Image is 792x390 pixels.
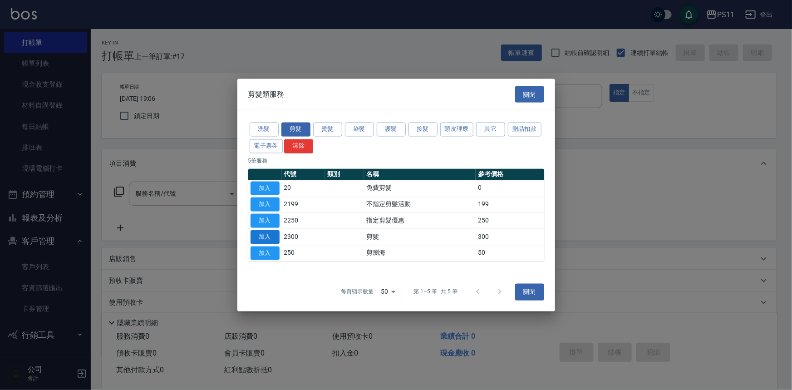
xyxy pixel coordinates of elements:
td: 0 [476,180,544,197]
td: 300 [476,229,544,245]
button: 護髮 [377,123,406,137]
div: 50 [377,280,399,304]
td: 2300 [282,229,325,245]
td: 20 [282,180,325,197]
span: 剪髮類服務 [248,89,285,99]
button: 燙髮 [313,123,342,137]
th: 類別 [325,168,364,180]
td: 2199 [282,196,325,212]
td: 不指定剪髮活動 [364,196,476,212]
button: 關閉 [515,284,544,301]
td: 剪髮 [364,229,476,245]
td: 剪瀏海 [364,245,476,262]
button: 加入 [251,197,280,212]
button: 接髮 [408,123,438,137]
td: 2250 [282,212,325,229]
button: 贈品扣款 [508,123,541,137]
td: 199 [476,196,544,212]
td: 50 [476,245,544,262]
button: 頭皮理療 [440,123,474,137]
td: 指定剪髮優惠 [364,212,476,229]
button: 加入 [251,230,280,244]
td: 免費剪髮 [364,180,476,197]
button: 關閉 [515,86,544,103]
button: 電子票券 [250,139,283,153]
button: 加入 [251,246,280,260]
td: 250 [476,212,544,229]
th: 參考價格 [476,168,544,180]
th: 代號 [282,168,325,180]
button: 加入 [251,181,280,195]
p: 5 筆服務 [248,157,544,165]
button: 加入 [251,214,280,228]
p: 第 1–5 筆 共 5 筆 [413,288,457,296]
button: 染髮 [345,123,374,137]
button: 洗髮 [250,123,279,137]
button: 剪髮 [281,123,310,137]
th: 名稱 [364,168,476,180]
p: 每頁顯示數量 [341,288,374,296]
button: 清除 [284,139,313,153]
td: 250 [282,245,325,262]
button: 其它 [476,123,505,137]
